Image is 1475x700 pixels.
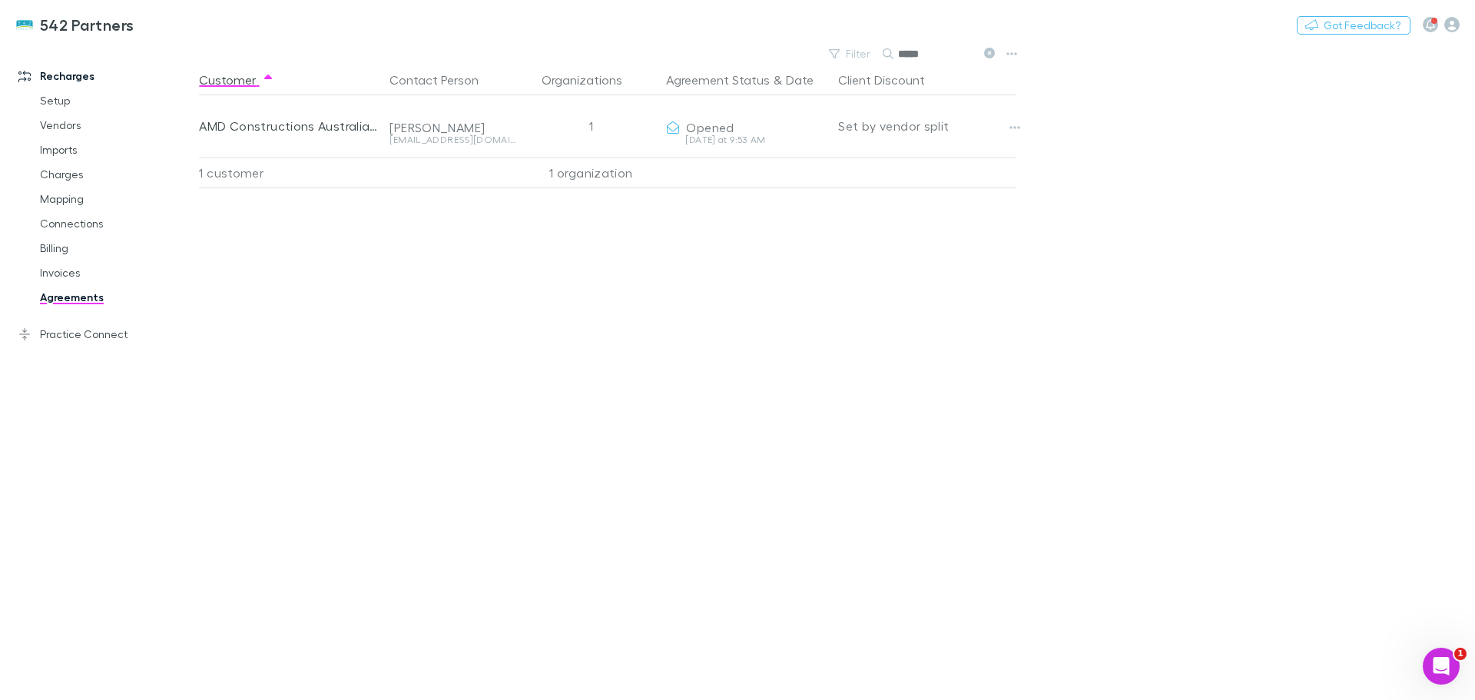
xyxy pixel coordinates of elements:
[666,65,770,95] button: Agreement Status
[25,285,207,310] a: Agreements
[6,6,144,43] a: 542 Partners
[25,236,207,260] a: Billing
[25,260,207,285] a: Invoices
[666,65,826,95] div: &
[522,158,660,188] div: 1 organization
[542,65,641,95] button: Organizations
[389,120,515,135] div: [PERSON_NAME]
[3,64,207,88] a: Recharges
[838,95,1016,157] div: Set by vendor split
[522,95,660,157] div: 1
[25,113,207,138] a: Vendors
[666,135,826,144] div: [DATE] at 9:53 AM
[786,65,814,95] button: Date
[389,135,515,144] div: [EMAIL_ADDRESS][DOMAIN_NAME]
[25,88,207,113] a: Setup
[25,187,207,211] a: Mapping
[838,65,943,95] button: Client Discount
[1297,16,1410,35] button: Got Feedback?
[1423,648,1460,685] iframe: Intercom live chat
[25,211,207,236] a: Connections
[3,322,207,347] a: Practice Connect
[199,158,383,188] div: 1 customer
[686,120,734,134] span: Opened
[15,15,34,34] img: 542 Partners's Logo
[821,45,880,63] button: Filter
[1454,648,1467,660] span: 1
[199,65,274,95] button: Customer
[389,65,497,95] button: Contact Person
[25,138,207,162] a: Imports
[40,15,134,34] h3: 542 Partners
[25,162,207,187] a: Charges
[199,95,377,157] div: AMD Constructions Australia Pty Ltd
